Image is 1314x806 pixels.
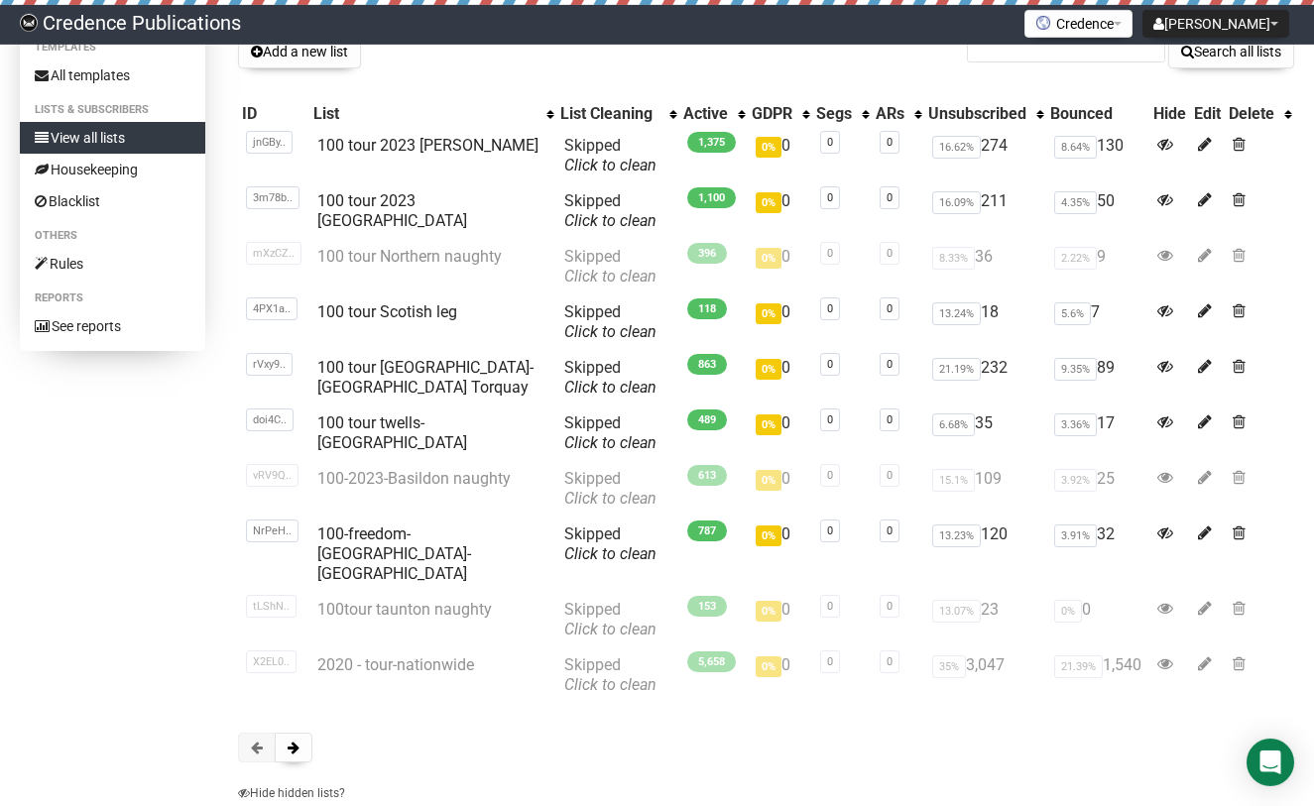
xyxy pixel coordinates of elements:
[748,294,812,350] td: 0
[317,247,502,266] a: 100 tour Northern naughty
[238,35,361,68] button: Add a new list
[556,100,679,128] th: List Cleaning: No sort applied, activate to apply an ascending sort
[932,136,981,159] span: 16.62%
[1190,100,1225,128] th: Edit: No sort applied, sorting is disabled
[687,354,727,375] span: 863
[564,675,657,694] a: Click to clean
[687,465,727,486] span: 613
[887,524,893,537] a: 0
[564,136,657,174] span: Skipped
[924,461,1046,517] td: 109
[827,413,833,426] a: 0
[1054,191,1097,214] span: 4.35%
[20,154,205,185] a: Housekeeping
[827,136,833,149] a: 0
[887,191,893,204] a: 0
[1046,517,1149,592] td: 32
[679,100,748,128] th: Active: No sort applied, activate to apply an ascending sort
[827,358,833,371] a: 0
[932,600,981,623] span: 13.07%
[20,14,38,32] img: 014c4fb6c76d8aefd1845f33fd15ecf9
[748,100,812,128] th: GDPR: No sort applied, activate to apply an ascending sort
[687,298,727,319] span: 118
[748,517,812,592] td: 0
[242,104,305,124] div: ID
[564,620,657,638] a: Click to clean
[887,600,893,613] a: 0
[246,131,293,154] span: jnGBy..
[932,655,966,678] span: 35%
[887,358,893,371] a: 0
[1153,104,1186,124] div: Hide
[928,104,1026,124] div: Unsubscribed
[317,469,511,488] a: 100-2023-Basildon naughty
[317,302,457,321] a: 100 tour Scotish leg
[20,98,205,122] li: Lists & subscribers
[887,136,893,149] a: 0
[564,489,657,508] a: Click to clean
[1046,183,1149,239] td: 50
[756,137,781,158] span: 0%
[564,302,657,341] span: Skipped
[924,517,1046,592] td: 120
[756,525,781,546] span: 0%
[317,358,534,397] a: 100 tour [GEOGRAPHIC_DATA]-[GEOGRAPHIC_DATA] Torquay
[564,267,657,286] a: Click to clean
[748,128,812,183] td: 0
[932,524,981,547] span: 13.23%
[1046,405,1149,461] td: 17
[924,239,1046,294] td: 36
[1046,294,1149,350] td: 7
[1046,350,1149,405] td: 89
[924,183,1046,239] td: 211
[687,651,736,672] span: 5,658
[748,461,812,517] td: 0
[564,544,657,563] a: Click to clean
[1054,655,1103,678] span: 21.39%
[1046,647,1149,703] td: 1,540
[564,469,657,508] span: Skipped
[1229,104,1274,124] div: Delete
[317,136,538,155] a: 100 tour 2023 [PERSON_NAME]
[932,302,981,325] span: 13.24%
[932,358,981,381] span: 21.19%
[317,413,467,452] a: 100 tour twells-[GEOGRAPHIC_DATA]
[876,104,904,124] div: ARs
[827,600,833,613] a: 0
[313,104,537,124] div: List
[238,100,309,128] th: ID: No sort applied, sorting is disabled
[1054,136,1097,159] span: 8.64%
[564,247,657,286] span: Skipped
[756,656,781,677] span: 0%
[246,519,299,542] span: NrPeH..
[20,122,205,154] a: View all lists
[1168,35,1294,68] button: Search all lists
[564,413,657,452] span: Skipped
[1046,461,1149,517] td: 25
[564,358,657,397] span: Skipped
[887,247,893,260] a: 0
[887,413,893,426] a: 0
[924,128,1046,183] td: 274
[1054,358,1097,381] span: 9.35%
[20,287,205,310] li: Reports
[924,294,1046,350] td: 18
[246,464,299,487] span: vRV9Q..
[932,413,975,436] span: 6.68%
[748,239,812,294] td: 0
[683,104,728,124] div: Active
[756,248,781,269] span: 0%
[748,350,812,405] td: 0
[1247,739,1294,786] div: Open Intercom Messenger
[756,470,781,491] span: 0%
[816,104,852,124] div: Segs
[1035,15,1051,31] img: favicons
[687,596,727,617] span: 153
[932,469,975,492] span: 15.1%
[246,595,297,618] span: tLShN..
[1046,239,1149,294] td: 9
[687,243,727,264] span: 396
[317,524,471,583] a: 100-freedom-[GEOGRAPHIC_DATA]-[GEOGRAPHIC_DATA]
[924,405,1046,461] td: 35
[238,786,345,800] a: Hide hidden lists?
